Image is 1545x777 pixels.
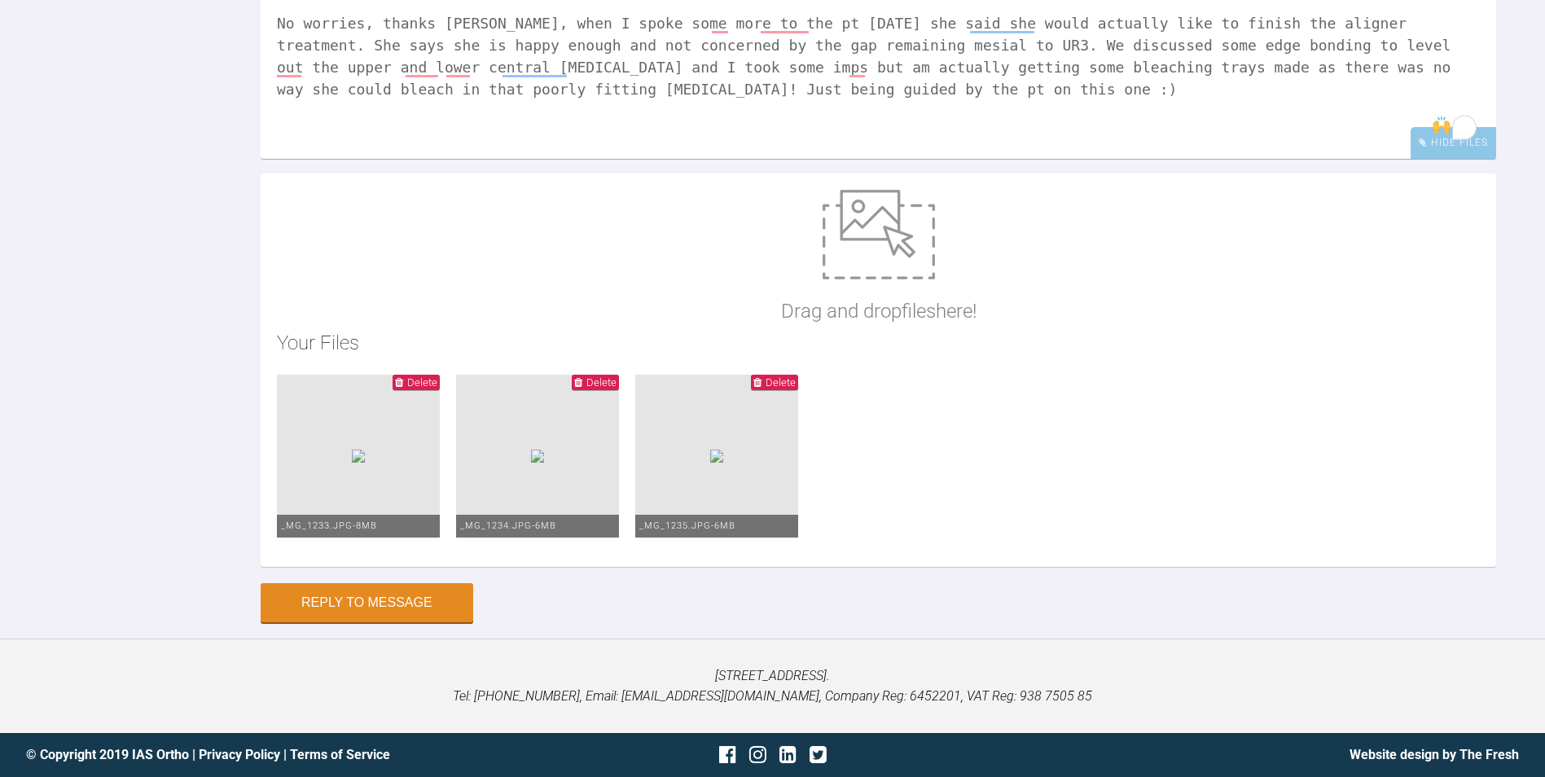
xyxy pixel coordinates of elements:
[460,520,556,531] span: _MG_1234.JPG - 6MB
[261,583,473,622] button: Reply to Message
[352,450,365,463] img: d7347d71-c514-4809-831b-66fe37c5265e
[290,747,390,762] a: Terms of Service
[710,450,723,463] img: 6f440286-c02e-4aca-b37b-d89adc3d62a2
[199,747,280,762] a: Privacy Policy
[1411,127,1496,159] div: Hide Files
[26,744,524,766] div: © Copyright 2019 IAS Ortho | |
[26,665,1519,707] p: [STREET_ADDRESS]. Tel: [PHONE_NUMBER], Email: [EMAIL_ADDRESS][DOMAIN_NAME], Company Reg: 6452201,...
[586,376,617,388] span: Delete
[1350,747,1519,762] a: Website design by The Fresh
[639,520,735,531] span: _MG_1235.JPG - 6MB
[281,520,377,531] span: _MG_1233.JPG - 8MB
[781,296,977,327] p: Drag and drop files here!
[766,376,796,388] span: Delete
[531,450,544,463] img: c54c2225-0f11-448d-bbf3-4690061788ef
[277,327,1480,358] h2: Your Files
[407,376,437,388] span: Delete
